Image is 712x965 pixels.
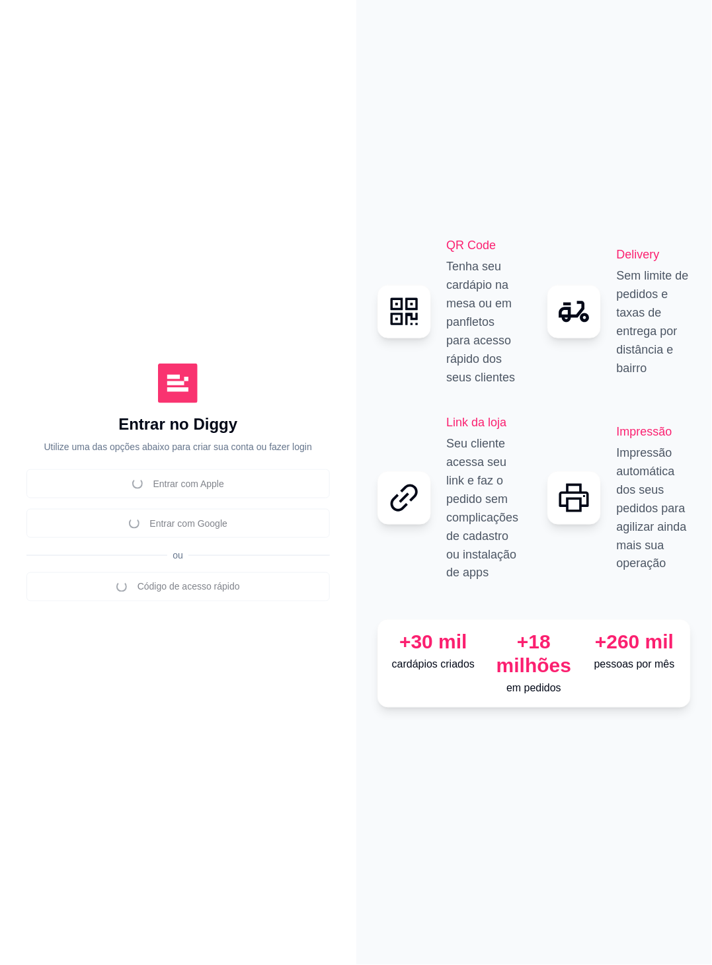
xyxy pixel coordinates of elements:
p: Sem limite de pedidos e taxas de entrega por distância e bairro [617,266,691,377]
div: +18 milhões [489,631,579,678]
p: em pedidos [489,681,579,697]
p: Tenha seu cardápio na mesa ou em panfletos para acesso rápido dos seus clientes [447,257,521,387]
div: +30 mil [389,631,479,654]
p: cardápios criados [389,657,479,673]
h2: Impressão [617,422,691,441]
h1: Entrar no Diggy [118,414,237,435]
h2: Link da loja [447,413,521,432]
img: Diggy [158,364,198,403]
div: +260 mil [590,631,680,654]
h2: QR Code [447,236,521,254]
h2: Delivery [617,245,691,264]
p: Seu cliente acessa seu link e faz o pedido sem complicações de cadastro ou instalação de apps [447,434,521,582]
p: Utilize uma das opções abaixo para criar sua conta ou fazer login [44,440,312,453]
p: pessoas por mês [590,657,680,673]
span: ou [167,550,188,560]
p: Impressão automática dos seus pedidos para agilizar ainda mais sua operação [617,444,691,573]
